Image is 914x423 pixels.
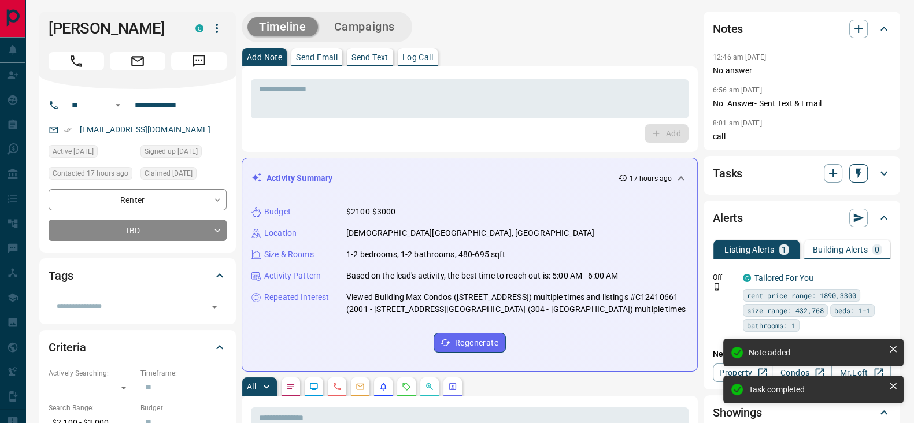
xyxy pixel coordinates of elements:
p: Viewed Building Max Condos ([STREET_ADDRESS]) multiple times and listings #C12410661 (2001 - [STR... [346,291,688,316]
svg: Notes [286,382,295,391]
svg: Listing Alerts [379,382,388,391]
p: Size & Rooms [264,248,314,261]
h1: [PERSON_NAME] [49,19,178,38]
div: Renter [49,189,227,210]
p: Based on the lead's activity, the best time to reach out is: 5:00 AM - 6:00 AM [346,270,618,282]
div: Mon Oct 13 2025 [140,167,227,183]
span: size range: 432,768 [747,305,824,316]
svg: Calls [332,382,342,391]
a: Property [713,363,772,382]
p: Actively Searching: [49,368,135,379]
svg: Requests [402,382,411,391]
p: 6:56 am [DATE] [713,86,762,94]
p: Listing Alerts [724,246,775,254]
p: 0 [875,246,879,254]
span: beds: 1-1 [834,305,871,316]
a: [EMAIL_ADDRESS][DOMAIN_NAME] [80,125,210,134]
p: 1-2 bedrooms, 1-2 bathrooms, 480-695 sqft [346,248,505,261]
svg: Agent Actions [448,382,457,391]
p: Budget [264,206,291,218]
h2: Showings [713,403,762,422]
div: Notes [713,15,891,43]
a: Tailored For You [754,273,813,283]
p: Activity Summary [267,172,332,184]
p: [DEMOGRAPHIC_DATA][GEOGRAPHIC_DATA], [GEOGRAPHIC_DATA] [346,227,594,239]
div: Tags [49,262,227,290]
h2: Notes [713,20,743,38]
span: Active [DATE] [53,146,94,157]
p: Add Note [247,53,282,61]
button: Open [206,299,223,315]
p: Send Email [296,53,338,61]
p: Activity Pattern [264,270,321,282]
div: Task completed [749,385,884,394]
div: Tasks [713,159,891,187]
svg: Lead Browsing Activity [309,382,319,391]
p: 12:46 am [DATE] [713,53,766,61]
p: Repeated Interest [264,291,329,303]
span: bathrooms: 1 [747,320,795,331]
div: Alerts [713,204,891,232]
span: Contacted 17 hours ago [53,168,128,179]
p: Search Range: [49,403,135,413]
span: Call [49,52,104,70]
svg: Push Notification Only [713,283,721,291]
div: Criteria [49,333,227,361]
p: No Answer- Sent Text & Email [713,98,891,110]
h2: Criteria [49,338,86,357]
p: Off [713,272,736,283]
div: Mon Oct 13 2025 [49,145,135,161]
p: 1 [782,246,786,254]
svg: Opportunities [425,382,434,391]
div: Note added [749,348,884,357]
h2: Tags [49,266,73,285]
p: $2100-$3000 [346,206,395,218]
p: 8:01 am [DATE] [713,119,762,127]
p: Log Call [402,53,433,61]
p: call [713,131,891,143]
span: Claimed [DATE] [145,168,193,179]
button: Timeline [247,17,318,36]
p: Budget: [140,403,227,413]
span: rent price range: 1890,3300 [747,290,856,301]
p: Send Text [351,53,388,61]
p: Timeframe: [140,368,227,379]
div: condos.ca [743,274,751,282]
svg: Emails [356,382,365,391]
div: condos.ca [195,24,203,32]
span: Email [110,52,165,70]
button: Open [111,98,125,112]
div: Tue Oct 14 2025 [49,167,135,183]
p: New Alert: [713,348,891,360]
svg: Email Verified [64,126,72,134]
button: Regenerate [434,333,506,352]
button: Campaigns [323,17,406,36]
p: No answer [713,65,891,77]
div: TBD [49,220,227,241]
span: Signed up [DATE] [145,146,198,157]
span: Message [171,52,227,70]
p: All [247,383,256,391]
p: Building Alerts [813,246,868,254]
h2: Alerts [713,209,743,227]
div: Activity Summary17 hours ago [251,168,688,189]
div: Mon Oct 13 2025 [140,145,227,161]
h2: Tasks [713,164,742,183]
p: 17 hours ago [630,173,672,184]
p: Location [264,227,297,239]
